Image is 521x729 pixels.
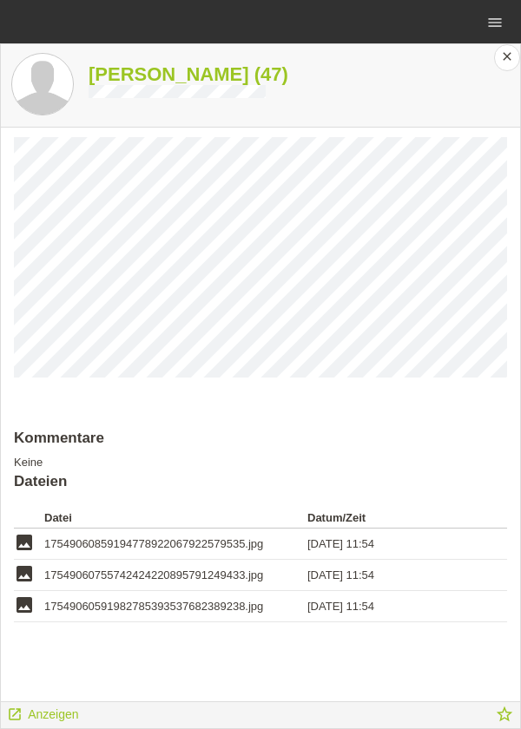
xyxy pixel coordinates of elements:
th: Datei [44,508,307,529]
h2: Dateien [14,473,507,499]
h2: Kommentare [14,430,507,456]
th: Datum/Zeit [307,508,483,529]
span: 17549060591982785393537682389238.jpg [44,600,263,613]
i: image [14,563,35,584]
span: 17549060755742424220895791249433.jpg [44,568,263,581]
td: [DATE] 11:54 [307,560,483,591]
a: menu [478,16,512,27]
i: launch [7,706,23,722]
a: launch Anzeigen [7,702,79,724]
i: image [14,532,35,553]
a: [PERSON_NAME] (47) [89,63,288,85]
td: [DATE] 11:54 [307,529,483,560]
a: star_border [495,706,514,728]
i: close [500,49,514,63]
div: Keine [14,430,507,469]
span: Anzeigen [28,707,78,721]
i: menu [486,14,504,31]
span: 17549060859194778922067922579535.jpg [44,537,263,550]
i: image [14,594,35,615]
td: [DATE] 11:54 [307,591,483,622]
i: star_border [495,705,514,724]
